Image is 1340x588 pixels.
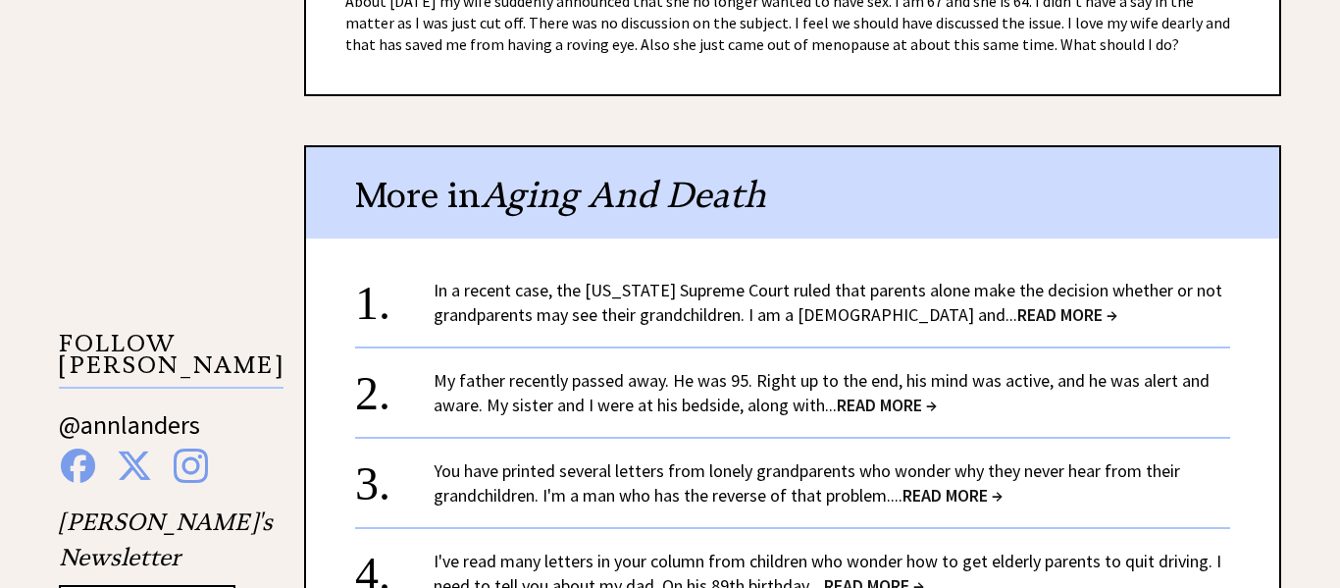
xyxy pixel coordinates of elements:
div: More in [306,147,1279,239]
img: x%20blue.png [117,449,152,483]
img: instagram%20blue.png [174,449,208,483]
div: 3. [355,458,434,495]
a: My father recently passed away. He was 95. Right up to the end, his mind was active, and he was a... [434,369,1210,416]
div: 4. [355,549,434,585]
span: READ MORE → [1017,303,1117,326]
a: You have printed several letters from lonely grandparents who wonder why they never hear from the... [434,459,1180,507]
p: FOLLOW [PERSON_NAME] [59,333,283,389]
div: 1. [355,278,434,314]
span: Aging And Death [481,173,766,217]
span: READ MORE → [902,484,1003,507]
span: READ MORE → [837,394,937,416]
img: facebook%20blue.png [61,449,95,483]
div: 2. [355,368,434,404]
a: @annlanders [59,408,200,460]
a: In a recent case, the [US_STATE] Supreme Court ruled that parents alone make the decision whether... [434,279,1222,326]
